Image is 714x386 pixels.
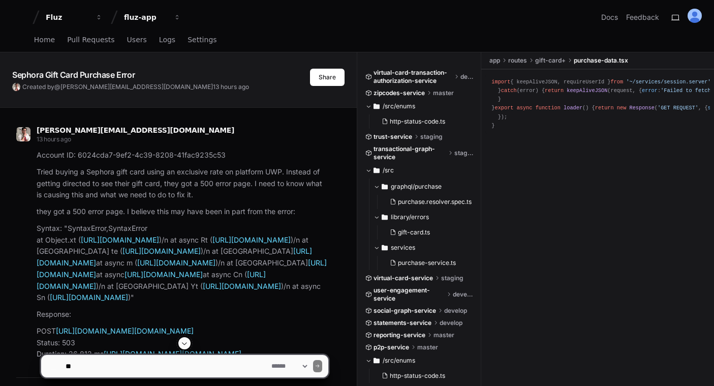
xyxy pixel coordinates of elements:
[378,114,468,129] button: http-status-code.ts
[127,37,147,43] span: Users
[383,166,394,174] span: /src
[56,326,194,335] a: [URL][DOMAIN_NAME][DOMAIN_NAME]
[658,105,698,111] span: 'GET REQUEST'
[213,83,249,91] span: 13 hours ago
[374,179,478,195] button: graphql/purchase
[489,56,500,65] span: app
[601,12,618,22] a: Docs
[536,105,561,111] span: function
[545,87,564,94] span: return
[34,28,55,52] a: Home
[120,8,185,26] button: fluz-app
[382,181,388,193] svg: Directory
[374,69,453,85] span: virtual-card-transaction-authorization-service
[440,319,462,327] span: develop
[37,166,328,201] p: Tried buying a Sephora gift card using an exclusive rate on platform UWP. Instead of getting dire...
[626,79,710,85] span: '~/services/session.server'
[374,100,380,112] svg: Directory
[34,37,55,43] span: Home
[188,37,216,43] span: Settings
[159,28,175,52] a: Logs
[433,331,454,339] span: master
[495,105,514,111] span: export
[444,307,467,315] span: develop
[37,135,71,143] span: 13 hours ago
[122,247,201,255] a: [URL][DOMAIN_NAME]
[382,211,388,223] svg: Directory
[491,78,704,130] div: { keepAliveJSON, requireUserId } ; { fetchMerchantData } ; invariant ; { getMerchantInitialDataFo...
[37,126,234,134] span: [PERSON_NAME][EMAIL_ADDRESS][DOMAIN_NAME]
[374,331,425,339] span: reporting-service
[365,162,474,179] button: /src
[22,83,249,91] span: Created by
[212,235,291,244] a: [URL][DOMAIN_NAME]
[37,223,328,304] p: Syntax: "SyntaxError,SyntaxError at Object.xt ( )/n at async Rt ( )/n at [GEOGRAPHIC_DATA] te ( )...
[54,83,60,91] span: @
[433,89,454,97] span: master
[37,206,328,218] p: they got a 500 error page. I believe this may have been in part from the error:
[610,79,623,85] span: from
[681,352,709,380] iframe: Open customer support
[37,270,266,290] a: [URL][DOMAIN_NAME]
[383,102,415,110] span: /src/enums
[42,8,107,26] button: Fluz
[564,105,582,111] span: loader
[374,89,425,97] span: zipcodes-service
[398,259,456,267] span: purchase-service.ts
[374,240,478,256] button: services
[125,270,203,279] a: [URL][DOMAIN_NAME]
[617,105,626,111] span: new
[398,228,430,236] span: gift-card.ts
[374,145,446,161] span: transactional-graph-service
[508,56,527,65] span: routes
[374,209,478,225] button: library/errors
[517,105,533,111] span: async
[124,12,168,22] div: fluz-app
[374,307,436,315] span: social-graph-service
[16,127,30,141] img: ACg8ocLr5ocjS_DnUyfbXRNw75xRvVUWooYLev62PzYbnSNZmqzyVjIU=s96-c
[188,28,216,52] a: Settings
[67,37,114,43] span: Pull Requests
[454,149,474,157] span: staging
[386,195,472,209] button: purchase.resolver.spec.ts
[365,98,474,114] button: /src/enums
[382,242,388,254] svg: Directory
[567,87,607,94] span: keepAliveJSON
[374,133,412,141] span: trust-service
[127,28,147,52] a: Users
[203,282,281,290] a: [URL][DOMAIN_NAME]
[137,258,215,267] a: [URL][DOMAIN_NAME]
[453,290,474,299] span: develop
[535,56,566,65] span: gift-card+
[595,105,614,111] span: return
[386,225,472,240] button: gift-card.ts
[60,83,213,91] span: [PERSON_NAME][EMAIL_ADDRESS][DOMAIN_NAME]
[12,70,135,80] app-text-character-animate: Sephora Gift Card Purchase Error
[391,183,442,191] span: graphql/purchase
[391,213,429,221] span: library/errors
[386,256,472,270] button: purchase-service.ts
[642,87,658,94] span: error
[159,37,175,43] span: Logs
[398,198,472,206] span: purchase.resolver.spec.ts
[374,274,433,282] span: virtual-card-service
[501,87,517,94] span: catch
[37,309,328,320] p: Response:
[491,79,510,85] span: import
[688,9,702,23] img: ALV-UjVD7KG1tMa88xDDI9ymlYHiJUIeQmn4ZkcTNlvp35G3ZPz_-IcYruOZ3BUwjg3IAGqnc7NeBF4ak2m6018ZT2E_fm5QU...
[374,286,445,303] span: user-engagement-service
[391,244,415,252] span: services
[37,150,328,161] p: Account ID: 6024cda7-9ef2-4c39-8208-41fac9235c53
[12,83,20,91] img: ACg8ocLr5ocjS_DnUyfbXRNw75xRvVUWooYLev62PzYbnSNZmqzyVjIU=s96-c
[390,117,445,126] span: http-status-code.ts
[574,56,628,65] span: purchase-data.tsx
[441,274,463,282] span: staging
[420,133,443,141] span: staging
[67,28,114,52] a: Pull Requests
[374,164,380,176] svg: Directory
[46,12,89,22] div: Fluz
[374,319,431,327] span: statements-service
[50,293,128,302] a: [URL][DOMAIN_NAME]
[37,258,327,279] a: [URL][DOMAIN_NAME]
[81,235,159,244] a: [URL][DOMAIN_NAME]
